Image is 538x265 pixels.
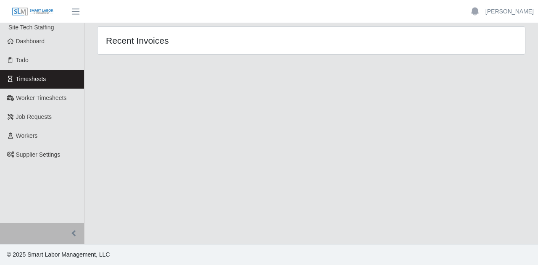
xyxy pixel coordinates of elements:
span: Site Tech Staffing [8,24,54,31]
span: Job Requests [16,113,52,120]
span: Todo [16,57,29,63]
h4: Recent Invoices [106,35,270,46]
span: Workers [16,132,38,139]
span: Dashboard [16,38,45,45]
span: Worker Timesheets [16,94,66,101]
img: SLM Logo [12,7,54,16]
span: Supplier Settings [16,151,61,158]
span: Timesheets [16,76,46,82]
a: [PERSON_NAME] [485,7,534,16]
span: © 2025 Smart Labor Management, LLC [7,251,110,258]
